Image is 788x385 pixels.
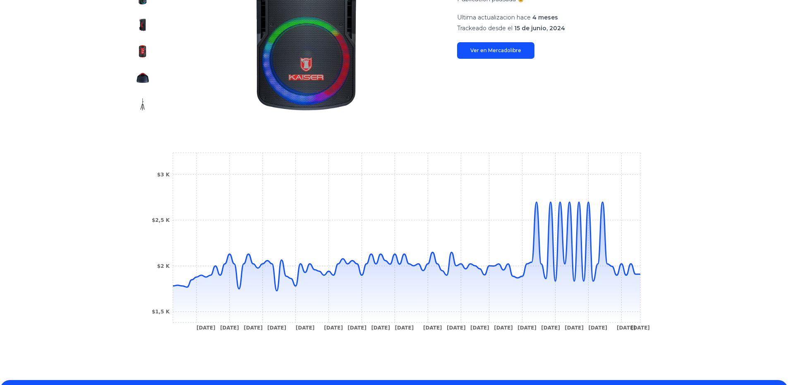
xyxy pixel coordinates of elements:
tspan: [DATE] [494,325,513,331]
tspan: [DATE] [295,325,314,331]
tspan: [DATE] [267,325,286,331]
tspan: [DATE] [371,325,390,331]
tspan: $1,5 K [151,309,170,315]
tspan: [DATE] [616,325,635,331]
tspan: [DATE] [347,325,366,331]
span: 4 meses [532,14,558,21]
tspan: [DATE] [423,325,442,331]
img: Bocina Kaiser MSA-7515MX portátil con bluetooth negra [136,18,149,31]
tspan: [DATE] [517,325,537,331]
tspan: [DATE] [196,325,216,331]
tspan: [DATE] [565,325,584,331]
tspan: [DATE] [220,325,239,331]
tspan: [DATE] [470,325,489,331]
tspan: [DATE] [541,325,560,331]
tspan: $3 K [157,172,170,178]
img: Bocina Kaiser MSA-7515MX portátil con bluetooth negra [136,45,149,58]
tspan: [DATE] [447,325,466,331]
img: Bocina Kaiser MSA-7515MX portátil con bluetooth negra [136,98,149,111]
tspan: [DATE] [324,325,343,331]
a: Ver en Mercadolibre [457,42,534,59]
img: Bocina Kaiser MSA-7515MX portátil con bluetooth negra [136,71,149,84]
tspan: [DATE] [395,325,414,331]
span: Trackeado desde el [457,24,513,32]
tspan: $2 K [157,263,170,269]
span: 15 de junio, 2024 [514,24,565,32]
span: Ultima actualizacion hace [457,14,531,21]
tspan: [DATE] [244,325,263,331]
tspan: [DATE] [631,325,650,331]
tspan: [DATE] [588,325,607,331]
tspan: $2,5 K [151,217,170,223]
